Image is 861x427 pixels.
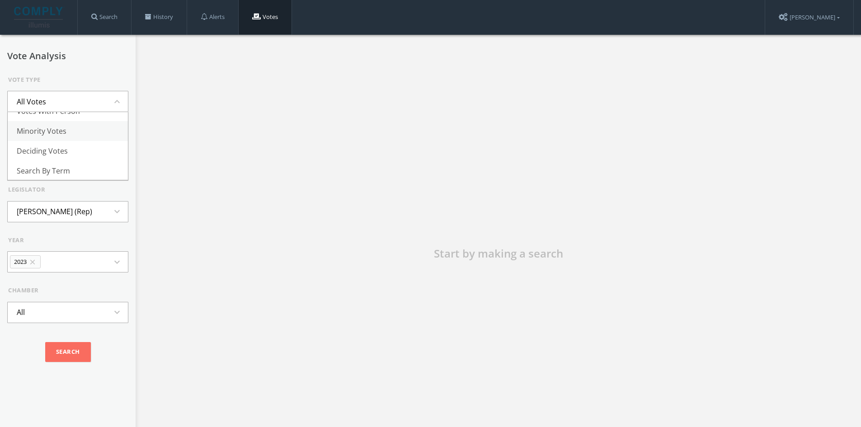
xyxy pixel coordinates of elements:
[28,258,37,266] i: close
[8,286,128,295] div: chamber
[7,51,128,61] h2: Vote Analysis
[7,302,128,323] button: Allexpand_more
[112,206,128,217] i: expand_more
[8,161,128,181] li: Search By Term
[8,236,128,245] div: year
[363,245,634,262] div: Start by making a search
[112,96,128,107] i: expand_less
[7,201,128,222] button: [PERSON_NAME] (Rep)expand_more
[8,141,128,161] li: Deciding Votes
[8,202,101,221] li: [PERSON_NAME] (Rep)
[8,185,128,194] div: legislator
[8,121,128,141] li: Minority Votes
[7,91,128,112] button: All Votesexpand_less
[112,257,128,267] i: expand_more
[7,251,128,272] button: 2023closeexpand_more
[45,342,91,362] input: Search
[8,302,34,322] li: All
[10,255,41,269] li: 2023close
[112,307,128,318] i: expand_more
[8,92,55,112] li: All Votes
[14,7,65,28] img: illumis
[8,75,128,84] div: Vote Type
